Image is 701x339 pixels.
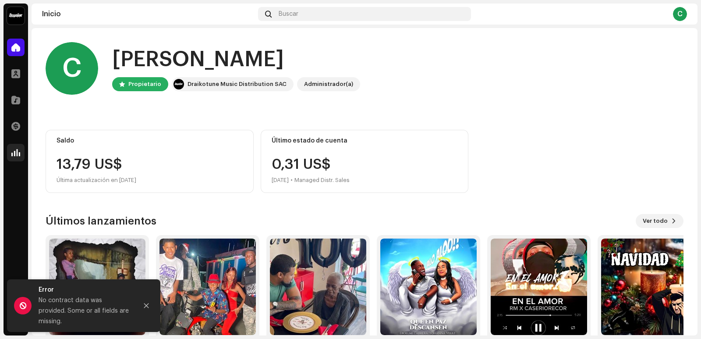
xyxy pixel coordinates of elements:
[290,175,293,186] div: •
[491,239,587,335] img: 1e513ac7-782f-41af-baf7-5bd32a2a6e29
[188,79,287,89] div: Draikotune Music Distribution SAC
[57,137,243,144] div: Saldo
[272,175,289,186] div: [DATE]
[272,137,458,144] div: Último estado de cuenta
[673,7,687,21] div: C
[39,285,131,295] div: Error
[304,79,353,89] div: Administrador(a)
[159,239,256,335] img: 618690e9-0caa-4b83-a1c6-30fb56175f84
[270,239,366,335] img: c1e0e963-9e6f-4f21-ae6a-535e0fa8bf19
[46,214,156,228] h3: Últimos lanzamientos
[294,175,350,186] div: Managed Distr. Sales
[112,46,360,74] div: [PERSON_NAME]
[46,130,254,193] re-o-card-value: Saldo
[7,7,25,25] img: 10370c6a-d0e2-4592-b8a2-38f444b0ca44
[173,79,184,89] img: 10370c6a-d0e2-4592-b8a2-38f444b0ca44
[279,11,298,18] span: Buscar
[49,239,145,335] img: 67e80be6-8c32-4916-86a4-c39efa6c020c
[601,239,697,335] img: 9e3814ce-c292-4b72-af84-ac19a22baad1
[39,295,131,327] div: No contract data was provided. Some or all fields are missing.
[636,214,683,228] button: Ver todo
[138,297,155,314] button: Close
[643,212,668,230] span: Ver todo
[57,175,243,186] div: Última actualización en [DATE]
[380,239,477,335] img: 9261e1f0-1374-4d28-99c2-77f468088c97
[261,130,469,193] re-o-card-value: Último estado de cuenta
[42,11,255,18] div: Inicio
[46,42,98,95] div: C
[128,79,161,89] div: Propietario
